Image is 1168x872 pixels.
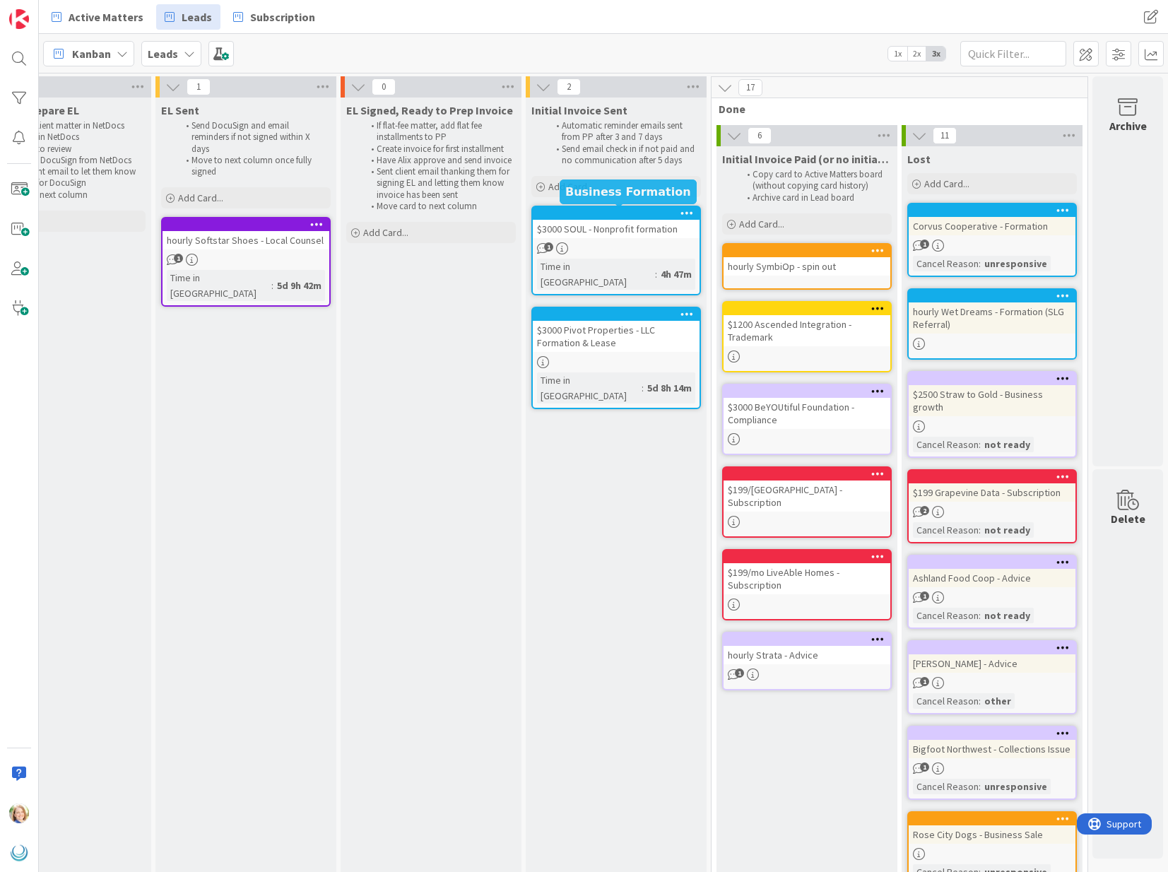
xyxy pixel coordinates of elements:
a: Ashland Food Coop - AdviceCancel Reason:not ready [907,555,1077,629]
span: 1 [174,254,183,263]
li: Move card to next column [363,201,514,212]
div: not ready [981,522,1034,538]
span: Kanban [72,45,111,62]
span: : [271,278,273,293]
li: Move to next column once fully signed [178,155,329,178]
li: Copy card to Active Matters board (without copying card history) [739,169,890,192]
div: $2500 Straw to Gold - Business growth [909,385,1075,416]
div: $3000 BeYOUtiful Foundation - Compliance [724,398,890,429]
span: 2 [920,506,929,515]
span: : [642,380,644,396]
div: Bigfoot Northwest - Collections Issue [909,727,1075,758]
li: Archive card in Lead board [739,192,890,204]
div: $199/mo LiveAble Homes - Subscription [724,550,890,594]
div: Ashland Food Coop - Advice [909,569,1075,587]
a: Active Matters [43,4,152,30]
div: Cancel Reason [913,693,979,709]
div: $199 Grapevine Data - Subscription [909,471,1075,502]
li: Sent client email thanking them for signing EL and letting them know invoice has been sent [363,166,514,201]
li: Create invoice for first installment [363,143,514,155]
div: $1200 Ascended Integration - Trademark [724,315,890,346]
a: hourly Wet Dreams - Formation (SLG Referral) [907,288,1077,360]
a: $1200 Ascended Integration - Trademark [722,301,892,372]
a: hourly SymbiOp - spin out [722,243,892,290]
span: 0 [372,78,396,95]
div: Cancel Reason [913,608,979,623]
span: Add Card... [363,226,408,239]
a: $3000 BeYOUtiful Foundation - Compliance [722,384,892,455]
span: : [979,437,981,452]
span: 2 [557,78,581,95]
span: 1 [920,240,929,249]
a: $3000 SOUL - Nonprofit formationTime in [GEOGRAPHIC_DATA]:4h 47m [531,206,701,295]
div: Time in [GEOGRAPHIC_DATA] [167,270,271,301]
span: 11 [933,127,957,144]
a: Leads [156,4,220,30]
a: $2500 Straw to Gold - Business growthCancel Reason:not ready [907,371,1077,458]
span: : [979,256,981,271]
span: 1 [920,762,929,772]
span: Add Card... [178,192,223,204]
span: Initial Invoice Paid (or no initial invoice due) [722,152,892,166]
div: Cancel Reason [913,256,979,271]
span: : [979,693,981,709]
span: : [979,779,981,794]
div: Corvus Cooperative - Formation [909,217,1075,235]
li: Send DocuSign and email reminders if not signed within X days [178,120,329,155]
img: Visit kanbanzone.com [9,9,29,29]
h5: Business Formation [565,185,691,199]
span: 1 [920,677,929,686]
div: hourly Wet Dreams - Formation (SLG Referral) [909,302,1075,334]
span: Add Card... [924,177,969,190]
div: $3000 Pivot Properties - LLC Formation & Lease [533,321,700,352]
a: $199/[GEOGRAPHIC_DATA] - Subscription [722,466,892,538]
span: 1 [920,591,929,601]
a: [PERSON_NAME] - AdviceCancel Reason:other [907,640,1077,714]
span: 6 [748,127,772,144]
div: $199/[GEOGRAPHIC_DATA] - Subscription [724,468,890,512]
li: Send email check in if not paid and no communication after 5 days [548,143,699,167]
img: avatar [9,843,29,863]
span: Subscription [250,8,315,25]
div: [PERSON_NAME] - Advice [909,654,1075,673]
li: Have Alix approve and send invoice [363,155,514,166]
div: Cancel Reason [913,437,979,452]
div: hourly Softstar Shoes - Local Counsel [163,231,329,249]
span: 17 [738,79,762,96]
div: $3000 Pivot Properties - LLC Formation & Lease [533,308,700,352]
span: 1 [544,242,553,252]
span: Initial Invoice Sent [531,103,627,117]
a: hourly Strata - Advice [722,632,892,690]
li: If flat-fee matter, add flat fee installments to PP [363,120,514,143]
span: EL Sent [161,103,199,117]
div: unresponsive [981,779,1051,794]
span: Support [30,2,64,19]
div: hourly SymbiOp - spin out [724,244,890,276]
div: 4h 47m [657,266,695,282]
div: not ready [981,608,1034,623]
div: $1200 Ascended Integration - Trademark [724,302,890,346]
span: Active Matters [69,8,143,25]
div: unresponsive [981,256,1051,271]
span: : [655,266,657,282]
a: $199 Grapevine Data - SubscriptionCancel Reason:not ready [907,469,1077,543]
div: Bigfoot Northwest - Collections Issue [909,740,1075,758]
div: 5d 9h 42m [273,278,325,293]
span: 3x [926,47,945,61]
li: Automatic reminder emails sent from PP after 3 and 7 days [548,120,699,143]
span: Add Card... [739,218,784,230]
div: Cancel Reason [913,522,979,538]
div: not ready [981,437,1034,452]
div: hourly SymbiOp - spin out [724,257,890,276]
div: Archive [1109,117,1147,134]
a: Corvus Cooperative - FormationCancel Reason:unresponsive [907,203,1077,277]
span: Done [719,102,1070,116]
div: $2500 Straw to Gold - Business growth [909,372,1075,416]
span: : [979,522,981,538]
a: hourly Softstar Shoes - Local CounselTime in [GEOGRAPHIC_DATA]:5d 9h 42m [161,217,331,307]
a: Bigfoot Northwest - Collections IssueCancel Reason:unresponsive [907,726,1077,800]
a: $199/mo LiveAble Homes - Subscription [722,549,892,620]
div: Ashland Food Coop - Advice [909,556,1075,587]
div: Corvus Cooperative - Formation [909,204,1075,235]
div: $199/mo LiveAble Homes - Subscription [724,563,890,594]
